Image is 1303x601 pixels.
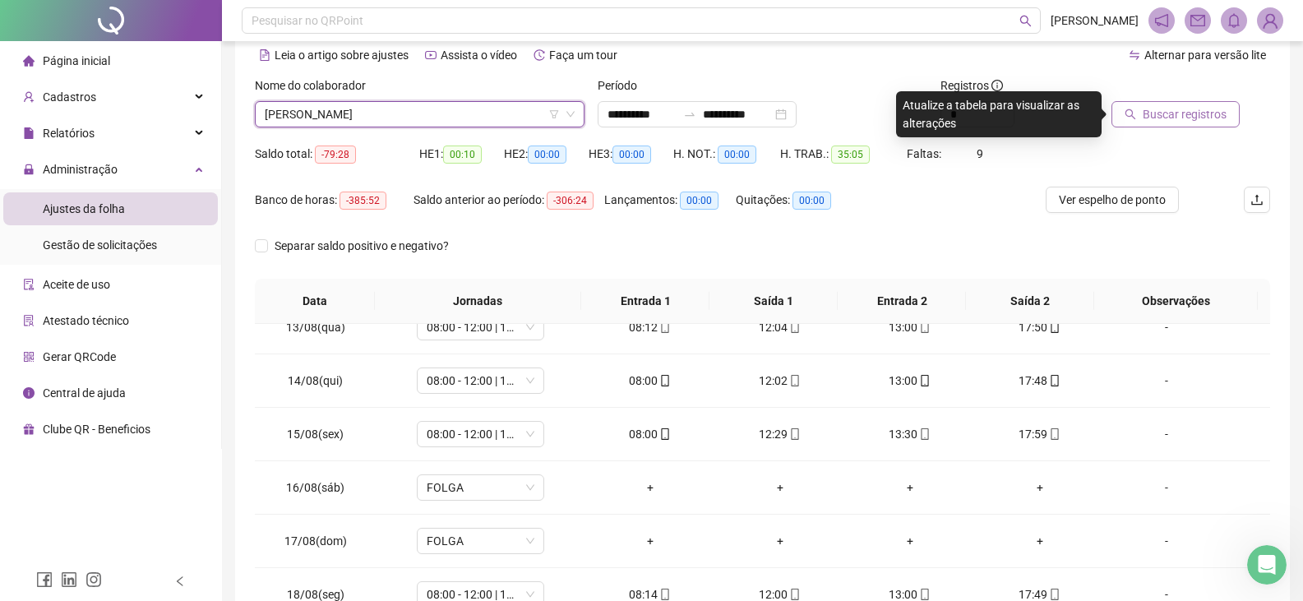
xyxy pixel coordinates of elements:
span: Atestado técnico [43,314,129,327]
div: 08:00 [598,372,702,390]
th: Entrada 2 [838,279,966,324]
th: Saída 2 [966,279,1094,324]
div: 12:02 [728,372,832,390]
span: Aceite de uso [43,278,110,291]
div: + [728,478,832,497]
span: Alternar para versão lite [1144,49,1266,62]
span: 00:00 [612,146,651,164]
div: 08:12 [598,318,702,336]
label: Nome do colaborador [255,76,377,95]
span: to [683,108,696,121]
iframe: Intercom live chat [1247,545,1287,585]
span: Faça um tour [549,49,617,62]
div: + [988,532,1092,550]
div: 17:50 [988,318,1092,336]
div: 08:00 [598,425,702,443]
span: mail [1190,13,1205,28]
span: Administração [43,163,118,176]
div: Saldo total: [255,145,419,164]
div: + [598,532,702,550]
span: search [1019,15,1032,27]
span: upload [1250,193,1264,206]
span: mobile [788,428,801,440]
span: 08:00 - 12:00 | 13:00 - 17:48 [427,422,534,446]
span: file [23,127,35,139]
label: Período [598,76,648,95]
span: 00:00 [528,146,566,164]
div: + [988,478,1092,497]
span: search [1125,109,1136,120]
th: Entrada 1 [581,279,709,324]
th: Data [255,279,375,324]
span: ALESSANDRO DA SILVA PEREIRA [265,102,575,127]
button: Buscar registros [1111,101,1240,127]
span: solution [23,315,35,326]
span: mobile [917,375,931,386]
div: Saldo anterior ao período: [414,191,604,210]
span: instagram [85,571,102,588]
span: mobile [1047,589,1060,600]
span: bell [1227,13,1241,28]
span: down [566,109,575,119]
span: mobile [658,428,671,440]
div: 12:29 [728,425,832,443]
span: mobile [917,589,931,600]
span: -306:24 [547,192,594,210]
div: + [598,478,702,497]
span: Relatórios [43,127,95,140]
div: 12:04 [728,318,832,336]
span: [PERSON_NAME] [1051,12,1139,30]
span: Separar saldo positivo e negativo? [268,237,455,255]
span: info-circle [23,387,35,399]
th: Saída 1 [709,279,838,324]
span: Gestão de solicitações [43,238,157,252]
div: + [858,478,962,497]
span: 08:00 - 12:00 | 13:00 - 17:48 [427,315,534,340]
span: 9 [977,147,983,160]
span: 14/08(qui) [288,374,343,387]
span: 17/08(dom) [284,534,347,548]
span: Central de ajuda [43,386,126,400]
span: filter [549,109,559,119]
div: Quitações: [736,191,862,210]
div: + [858,532,962,550]
span: Ver espelho de ponto [1059,191,1166,209]
span: 08:00 - 12:00 | 13:00 - 17:48 [427,368,534,393]
div: 13:30 [858,425,962,443]
div: - [1118,425,1215,443]
span: mobile [788,375,801,386]
th: Jornadas [375,279,581,324]
span: 18/08(seg) [287,588,344,601]
span: 00:00 [680,192,718,210]
span: mobile [1047,428,1060,440]
span: swap [1129,49,1140,61]
span: -79:28 [315,146,356,164]
div: 13:00 [858,372,962,390]
div: Lançamentos: [604,191,736,210]
span: mobile [917,321,931,333]
div: Banco de horas: [255,191,414,210]
span: Gerar QRCode [43,350,116,363]
span: left [174,576,186,587]
span: Faltas: [907,147,944,160]
span: Leia o artigo sobre ajustes [275,49,409,62]
span: 16/08(sáb) [286,481,344,494]
span: 00:10 [443,146,482,164]
span: qrcode [23,351,35,363]
div: 13:00 [858,318,962,336]
span: Clube QR - Beneficios [43,423,150,436]
span: swap-right [683,108,696,121]
div: 17:59 [988,425,1092,443]
span: mobile [658,589,671,600]
div: - [1118,318,1215,336]
span: mobile [1047,375,1060,386]
div: HE 3: [589,145,673,164]
span: Registros [940,76,1003,95]
img: 78437 [1258,8,1282,33]
span: mobile [658,321,671,333]
span: home [23,55,35,67]
span: user-add [23,91,35,103]
span: audit [23,279,35,290]
span: lock [23,164,35,175]
span: 35:05 [831,146,870,164]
